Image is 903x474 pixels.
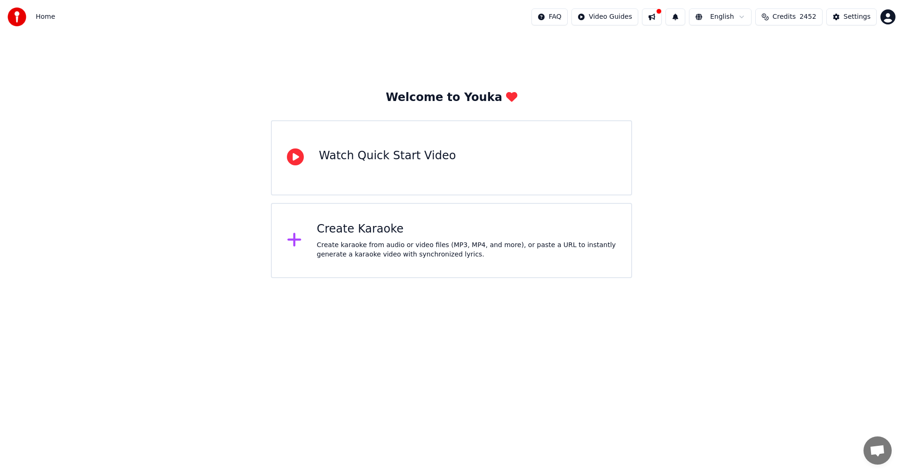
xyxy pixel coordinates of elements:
[531,8,568,25] button: FAQ
[826,8,877,25] button: Settings
[8,8,26,26] img: youka
[317,241,617,259] div: Create karaoke from audio or video files (MP3, MP4, and more), or paste a URL to instantly genera...
[317,222,617,237] div: Create Karaoke
[571,8,638,25] button: Video Guides
[800,12,816,22] span: 2452
[863,436,892,465] div: Open chat
[386,90,517,105] div: Welcome to Youka
[36,12,55,22] span: Home
[755,8,823,25] button: Credits2452
[773,12,796,22] span: Credits
[844,12,871,22] div: Settings
[36,12,55,22] nav: breadcrumb
[319,148,456,163] div: Watch Quick Start Video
